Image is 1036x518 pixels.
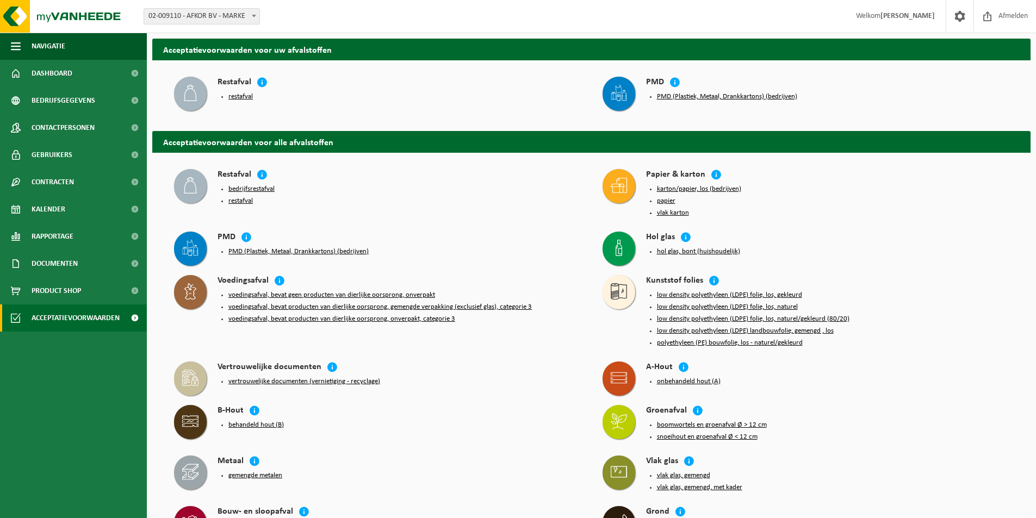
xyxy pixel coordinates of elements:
button: voedingsafval, bevat geen producten van dierlijke oorsprong, onverpakt [228,291,435,299]
h4: PMD [646,77,664,89]
button: low density polyethyleen (LDPE) folie, los, naturel/gekleurd (80/20) [657,315,849,323]
span: Navigatie [32,33,65,60]
button: boomwortels en groenafval Ø > 12 cm [657,421,767,429]
span: 02-009110 - AFKOR BV - MARKE [144,9,259,24]
button: bedrijfsrestafval [228,185,275,194]
h4: Papier & karton [646,169,705,182]
button: restafval [228,92,253,101]
span: Contracten [32,168,74,196]
h2: Acceptatievoorwaarden voor uw afvalstoffen [152,39,1031,60]
h4: Restafval [218,77,251,89]
span: 02-009110 - AFKOR BV - MARKE [144,8,260,24]
button: voedingsafval, bevat producten van dierlijke oorsprong, gemengde verpakking (exclusief glas), cat... [228,303,532,311]
button: voedingsafval, bevat producten van dierlijke oorsprong, onverpakt, categorie 3 [228,315,455,323]
h4: Hol glas [646,232,675,244]
button: papier [657,197,675,205]
button: hol glas, bont (huishoudelijk) [657,247,740,256]
h4: A-Hout [646,361,673,374]
span: Bedrijfsgegevens [32,87,95,114]
button: low density polyethyleen (LDPE) landbouwfolie, gemengd , los [657,327,834,335]
h4: Vlak glas [646,455,678,468]
button: vlak karton [657,209,689,217]
h4: Groenafval [646,405,687,417]
button: restafval [228,197,253,205]
h2: Acceptatievoorwaarden voor alle afvalstoffen [152,131,1031,152]
button: polyethyleen (PE) bouwfolie, los - naturel/gekleurd [657,339,803,347]
span: Gebruikers [32,141,72,168]
span: Contactpersonen [32,114,95,141]
button: snoeihout en groenafval Ø < 12 cm [657,433,758,441]
button: vlak glas, gemengd, met kader [657,483,742,492]
h4: Voedingsafval [218,275,269,288]
h4: Restafval [218,169,251,182]
button: low density polyethyleen (LDPE) folie, los, gekleurd [657,291,802,299]
button: karton/papier, los (bedrijven) [657,185,741,194]
span: Kalender [32,196,65,223]
button: low density polyethyleen (LDPE) folie, los, naturel [657,303,798,311]
span: Dashboard [32,60,72,87]
span: Documenten [32,250,78,277]
button: PMD (Plastiek, Metaal, Drankkartons) (bedrijven) [228,247,369,256]
button: behandeld hout (B) [228,421,284,429]
button: PMD (Plastiek, Metaal, Drankkartons) (bedrijven) [657,92,797,101]
h4: Metaal [218,455,244,468]
h4: Kunststof folies [646,275,703,288]
strong: [PERSON_NAME] [880,12,935,20]
span: Rapportage [32,223,73,250]
button: gemengde metalen [228,471,282,480]
span: Product Shop [32,277,81,304]
h4: B-Hout [218,405,244,417]
button: vlak glas, gemengd [657,471,710,480]
button: vertrouwelijke documenten (vernietiging - recyclage) [228,377,380,386]
span: Acceptatievoorwaarden [32,304,120,332]
button: onbehandeld hout (A) [657,377,721,386]
h4: Vertrouwelijke documenten [218,361,321,374]
h4: PMD [218,232,235,244]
